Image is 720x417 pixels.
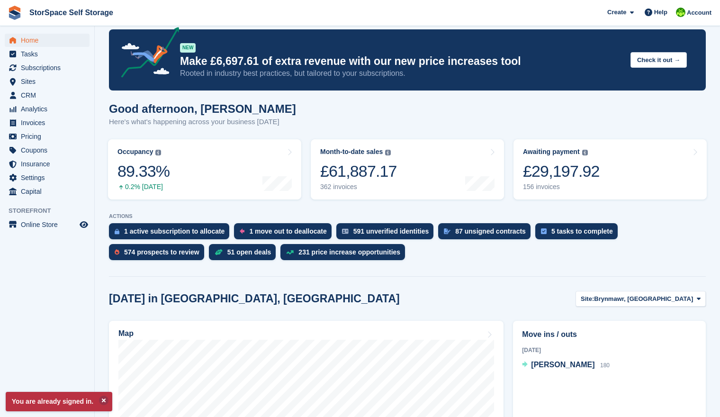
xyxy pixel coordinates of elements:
[5,157,90,171] a: menu
[522,329,697,340] h2: Move ins / outs
[9,206,94,216] span: Storefront
[5,102,90,116] a: menu
[320,183,397,191] div: 362 invoices
[21,130,78,143] span: Pricing
[5,185,90,198] a: menu
[535,223,622,244] a: 5 tasks to complete
[21,34,78,47] span: Home
[523,148,580,156] div: Awaiting payment
[21,102,78,116] span: Analytics
[21,157,78,171] span: Insurance
[576,291,706,307] button: Site: Brynmawr, [GEOGRAPHIC_DATA]
[5,89,90,102] a: menu
[298,248,400,256] div: 231 price increase opportunities
[286,250,294,254] img: price_increase_opportunities-93ffe204e8149a01c8c9dc8f82e8f89637d9d84a8eef4429ea346261dce0b2c0.svg
[311,139,504,199] a: Month-to-date sales £61,887.17 362 invoices
[227,248,271,256] div: 51 open deals
[117,148,153,156] div: Occupancy
[523,183,600,191] div: 156 invoices
[320,148,383,156] div: Month-to-date sales
[654,8,667,17] span: Help
[21,144,78,157] span: Coupons
[551,227,613,235] div: 5 tasks to complete
[5,34,90,47] a: menu
[109,102,296,115] h1: Good afternoon, [PERSON_NAME]
[180,54,623,68] p: Make £6,697.61 of extra revenue with our new price increases tool
[26,5,117,20] a: StorSpace Self Storage
[108,139,301,199] a: Occupancy 89.33% 0.2% [DATE]
[21,89,78,102] span: CRM
[21,75,78,88] span: Sites
[155,150,161,155] img: icon-info-grey-7440780725fd019a000dd9b08b2336e03edf1995a4989e88bcd33f0948082b44.svg
[109,244,209,265] a: 574 prospects to review
[607,8,626,17] span: Create
[438,223,535,244] a: 87 unsigned contracts
[336,223,439,244] a: 591 unverified identities
[444,228,450,234] img: contract_signature_icon-13c848040528278c33f63329250d36e43548de30e8caae1d1a13099fd9432cc5.svg
[523,162,600,181] div: £29,197.92
[115,249,119,255] img: prospect-51fa495bee0391a8d652442698ab0144808aea92771e9ea1ae160a38d050c398.svg
[320,162,397,181] div: £61,887.17
[21,171,78,184] span: Settings
[249,227,326,235] div: 1 move out to deallocate
[5,171,90,184] a: menu
[676,8,685,17] img: paul catt
[21,185,78,198] span: Capital
[5,116,90,129] a: menu
[6,392,112,411] p: You are already signed in.
[342,228,349,234] img: verify_identity-adf6edd0f0f0b5bbfe63781bf79b02c33cf7c696d77639b501bdc392416b5a36.svg
[513,139,707,199] a: Awaiting payment £29,197.92 156 invoices
[234,223,336,244] a: 1 move out to deallocate
[5,47,90,61] a: menu
[124,248,199,256] div: 574 prospects to review
[113,27,180,81] img: price-adjustments-announcement-icon-8257ccfd72463d97f412b2fc003d46551f7dbcb40ab6d574587a9cd5c0d94...
[687,8,711,18] span: Account
[215,249,223,255] img: deal-1b604bf984904fb50ccaf53a9ad4b4a5d6e5aea283cecdc64d6e3604feb123c2.svg
[5,75,90,88] a: menu
[115,228,119,235] img: active_subscription_to_allocate_icon-d502201f5373d7db506a760aba3b589e785aa758c864c3986d89f69b8ff3...
[109,117,296,127] p: Here's what's happening across your business [DATE]
[180,68,623,79] p: Rooted in industry best practices, but tailored to your subscriptions.
[280,244,410,265] a: 231 price increase opportunities
[522,346,697,354] div: [DATE]
[5,61,90,74] a: menu
[600,362,610,369] span: 180
[240,228,244,234] img: move_outs_to_deallocate_icon-f764333ba52eb49d3ac5e1228854f67142a1ed5810a6f6cc68b1a99e826820c5.svg
[531,361,594,369] span: [PERSON_NAME]
[21,116,78,129] span: Invoices
[21,218,78,231] span: Online Store
[541,228,547,234] img: task-75834270c22a3079a89374b754ae025e5fb1db73e45f91037f5363f120a921f8.svg
[78,219,90,230] a: Preview store
[118,329,134,338] h2: Map
[522,359,610,372] a: [PERSON_NAME] 180
[117,162,170,181] div: 89.33%
[109,223,234,244] a: 1 active subscription to allocate
[5,144,90,157] a: menu
[21,61,78,74] span: Subscriptions
[5,218,90,231] a: menu
[630,52,687,68] button: Check it out →
[180,43,196,53] div: NEW
[109,292,400,305] h2: [DATE] in [GEOGRAPHIC_DATA], [GEOGRAPHIC_DATA]
[5,130,90,143] a: menu
[385,150,391,155] img: icon-info-grey-7440780725fd019a000dd9b08b2336e03edf1995a4989e88bcd33f0948082b44.svg
[124,227,225,235] div: 1 active subscription to allocate
[21,47,78,61] span: Tasks
[117,183,170,191] div: 0.2% [DATE]
[594,294,693,304] span: Brynmawr, [GEOGRAPHIC_DATA]
[582,150,588,155] img: icon-info-grey-7440780725fd019a000dd9b08b2336e03edf1995a4989e88bcd33f0948082b44.svg
[209,244,281,265] a: 51 open deals
[353,227,429,235] div: 591 unverified identities
[109,213,706,219] p: ACTIONS
[8,6,22,20] img: stora-icon-8386f47178a22dfd0bd8f6a31ec36ba5ce8667c1dd55bd0f319d3a0aa187defe.svg
[581,294,594,304] span: Site:
[455,227,526,235] div: 87 unsigned contracts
